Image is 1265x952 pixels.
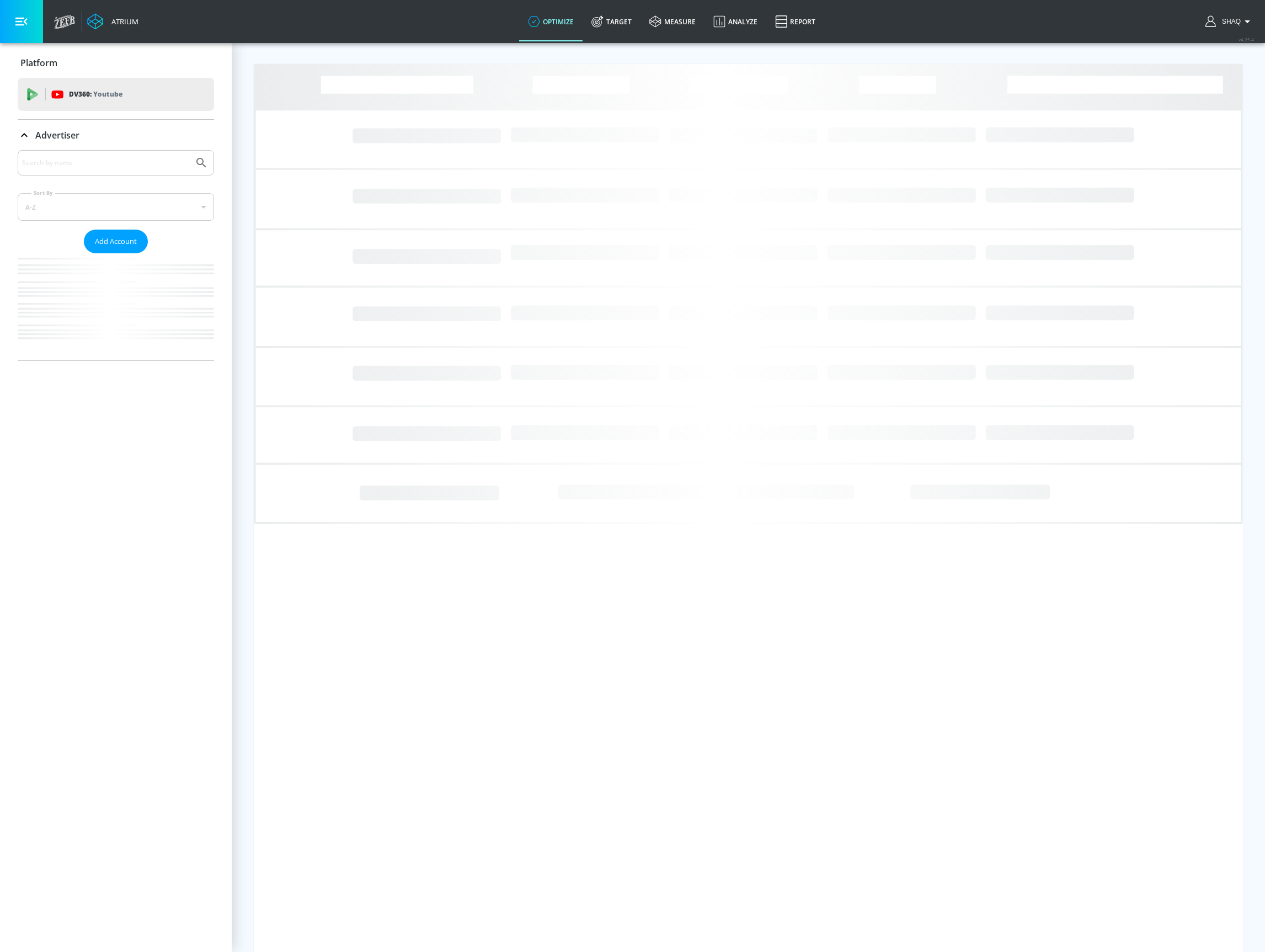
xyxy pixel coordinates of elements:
p: Advertiser [35,129,79,141]
a: measure [640,2,704,41]
span: v 4.25.4 [1239,36,1254,42]
a: Atrium [87,13,138,30]
a: Analyze [704,2,766,41]
p: Platform [20,57,57,69]
label: Sort By [31,189,55,196]
div: A-Z [18,193,214,221]
span: login as: shaquille.huang@zefr.com [1218,18,1241,25]
div: Advertiser [18,120,214,151]
div: Platform [18,47,214,78]
button: Add Account [84,230,148,253]
div: Advertiser [18,150,214,360]
a: Report [766,2,824,41]
nav: list of Advertiser [18,253,214,360]
div: Atrium [107,17,138,26]
input: Search by name [22,156,189,170]
span: Add Account [95,235,137,248]
a: Target [583,2,640,41]
a: optimize [519,2,583,41]
p: DV360: [69,88,122,100]
div: DV360: Youtube [18,78,214,111]
button: Shaq [1205,15,1254,28]
p: Youtube [93,88,122,100]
